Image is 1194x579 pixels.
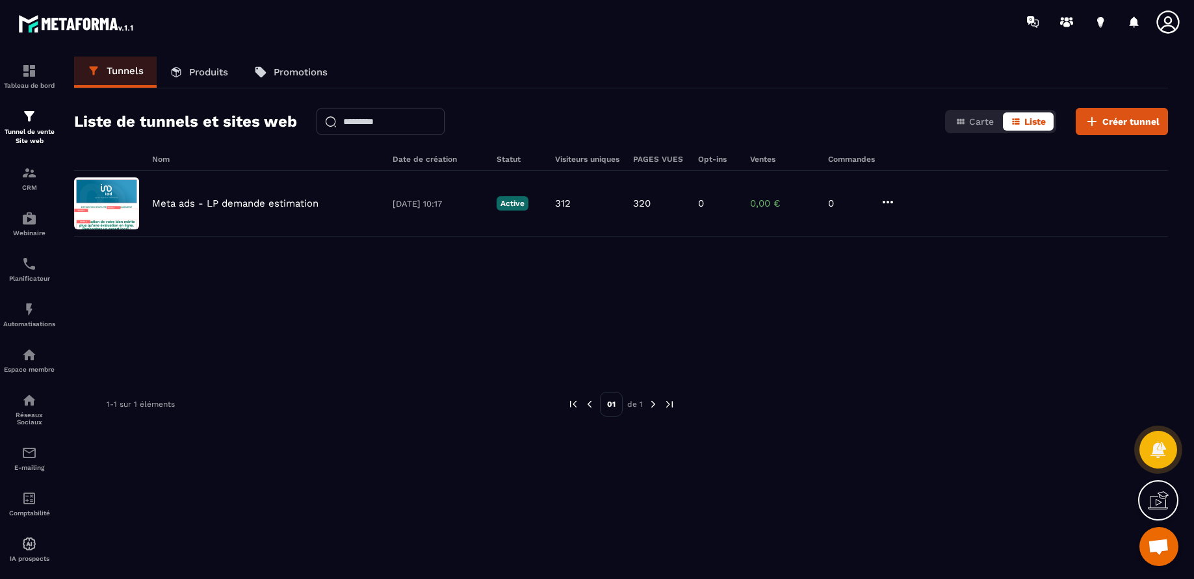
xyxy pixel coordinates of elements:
span: Carte [969,116,994,127]
img: formation [21,109,37,124]
a: Tunnels [74,57,157,88]
p: de 1 [627,399,643,409]
img: next [664,398,675,410]
img: social-network [21,392,37,408]
img: image [74,177,139,229]
img: formation [21,63,37,79]
p: E-mailing [3,464,55,471]
p: 0,00 € [750,198,815,209]
button: Créer tunnel [1076,108,1168,135]
p: Automatisations [3,320,55,328]
p: 0 [828,198,867,209]
span: Créer tunnel [1102,115,1160,128]
a: automationsautomationsEspace membre [3,337,55,383]
p: Promotions [274,66,328,78]
img: next [647,398,659,410]
h6: PAGES VUES [633,155,685,164]
a: formationformationCRM [3,155,55,201]
a: social-networksocial-networkRéseaux Sociaux [3,383,55,435]
a: formationformationTableau de bord [3,53,55,99]
img: formation [21,165,37,181]
p: Meta ads - LP demande estimation [152,198,318,209]
img: automations [21,211,37,226]
p: Espace membre [3,366,55,373]
p: Comptabilité [3,509,55,517]
p: Webinaire [3,229,55,237]
img: prev [567,398,579,410]
h6: Date de création [393,155,484,164]
a: emailemailE-mailing [3,435,55,481]
p: Réseaux Sociaux [3,411,55,426]
p: [DATE] 10:17 [393,199,484,209]
p: Produits [189,66,228,78]
p: Planificateur [3,275,55,282]
p: Tableau de bord [3,82,55,89]
p: 0 [698,198,704,209]
img: prev [584,398,595,410]
h6: Commandes [828,155,875,164]
button: Liste [1003,112,1054,131]
p: 1-1 sur 1 éléments [107,400,175,409]
a: automationsautomationsWebinaire [3,201,55,246]
span: Liste [1024,116,1046,127]
p: Tunnels [107,65,144,77]
p: 320 [633,198,651,209]
h6: Visiteurs uniques [555,155,620,164]
img: logo [18,12,135,35]
button: Carte [948,112,1002,131]
a: Promotions [241,57,341,88]
img: automations [21,536,37,552]
img: automations [21,302,37,317]
p: 312 [555,198,571,209]
img: scheduler [21,256,37,272]
p: 01 [600,392,623,417]
h6: Opt-ins [698,155,737,164]
h2: Liste de tunnels et sites web [74,109,297,135]
p: IA prospects [3,555,55,562]
h6: Nom [152,155,380,164]
a: schedulerschedulerPlanificateur [3,246,55,292]
a: Produits [157,57,241,88]
img: email [21,445,37,461]
img: accountant [21,491,37,506]
h6: Ventes [750,155,815,164]
p: Tunnel de vente Site web [3,127,55,146]
a: automationsautomationsAutomatisations [3,292,55,337]
p: Active [497,196,528,211]
h6: Statut [497,155,542,164]
p: CRM [3,184,55,191]
a: formationformationTunnel de vente Site web [3,99,55,155]
img: automations [21,347,37,363]
div: Ouvrir le chat [1139,527,1178,566]
a: accountantaccountantComptabilité [3,481,55,526]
